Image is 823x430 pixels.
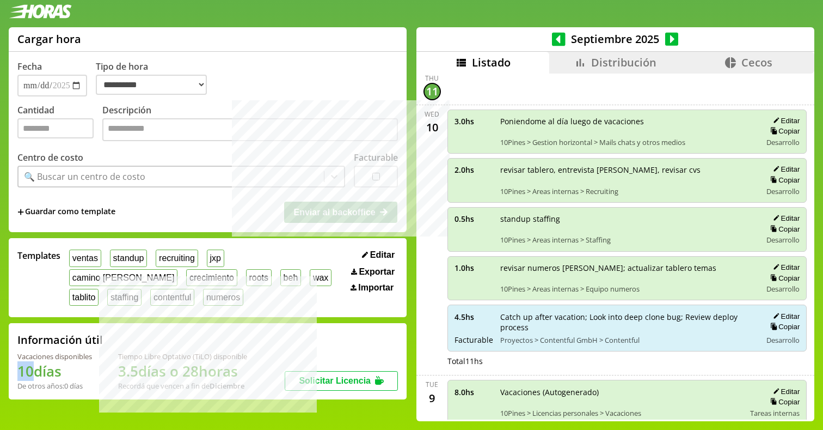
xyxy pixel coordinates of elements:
span: Desarrollo [766,335,800,345]
span: 8.0 hs [455,387,493,397]
button: ventas [69,250,101,267]
button: Solicitar Licencia [285,371,398,391]
div: Tue [426,380,438,389]
h1: 3.5 días o 28 horas [118,361,247,381]
span: Templates [17,250,60,262]
label: Tipo de hora [96,60,216,96]
span: Proyectos > Contentful GmbH > Contentful [500,335,754,345]
span: Cecos [741,55,772,70]
span: Facturable [455,335,493,345]
span: 4.5 hs [455,312,493,322]
span: Exportar [359,267,395,277]
button: camino [PERSON_NAME] [69,269,177,286]
div: 10 [423,119,441,136]
button: Copiar [767,175,800,185]
div: Tiempo Libre Optativo (TiLO) disponible [118,352,247,361]
input: Cantidad [17,118,94,138]
span: Solicitar Licencia [299,376,371,385]
span: Desarrollo [766,137,800,147]
span: Poniendome al día luego de vacaciones [500,116,754,126]
label: Facturable [354,152,398,163]
div: 11 [423,83,441,100]
span: Vacaciones (Autogenerado) [500,387,743,397]
div: Recordá que vencen a fin de [118,381,247,391]
h1: 10 días [17,361,92,381]
button: Editar [359,250,398,261]
button: recruiting [156,250,198,267]
button: Editar [770,165,800,174]
label: Centro de costo [17,152,83,163]
button: Editar [770,263,800,272]
span: revisar tablero, entrevista [PERSON_NAME], revisar cvs [500,165,754,175]
span: + [17,206,24,218]
button: Exportar [348,267,398,277]
div: 9 [423,389,441,407]
span: Importar [358,283,394,293]
button: roots [246,269,272,286]
textarea: Descripción [102,118,398,141]
button: Editar [770,116,800,125]
label: Fecha [17,60,42,72]
span: revisar numeros [PERSON_NAME]; actualizar tablero temas [500,263,754,273]
button: tablito [69,289,99,306]
div: Vacaciones disponibles [17,352,92,361]
span: Distribución [591,55,656,70]
span: standup staffing [500,214,754,224]
span: 3.0 hs [455,116,493,126]
button: Editar [770,312,800,321]
span: Listado [472,55,511,70]
button: Copiar [767,397,800,407]
button: Editar [770,214,800,223]
button: beh [280,269,301,286]
div: 🔍 Buscar un centro de costo [24,171,145,183]
h2: Información útil [17,332,103,347]
span: 10Pines > Areas internas > Equipo numeros [500,284,754,294]
span: Desarrollo [766,235,800,245]
span: +Guardar como template [17,206,115,218]
img: logotipo [9,4,72,19]
button: wax [310,269,331,286]
span: Tareas internas [750,408,800,418]
button: jxp [207,250,224,267]
h1: Cargar hora [17,32,81,46]
b: Diciembre [210,381,244,391]
span: 10Pines > Areas internas > Staffing [500,235,754,245]
button: standup [110,250,148,267]
span: 10Pines > Gestion horizontal > Mails chats y otros medios [500,137,754,147]
div: Total 11 hs [447,356,807,366]
button: contentful [150,289,194,306]
label: Cantidad [17,104,102,144]
button: staffing [107,289,142,306]
button: Copiar [767,322,800,331]
span: Editar [370,250,395,260]
span: Septiembre 2025 [566,32,665,46]
button: Editar [770,387,800,396]
span: 10Pines > Areas internas > Recruiting [500,186,754,196]
button: crecimiento [186,269,237,286]
span: 10Pines > Licencias personales > Vacaciones [500,408,743,418]
div: Wed [425,110,439,119]
button: Copiar [767,126,800,136]
div: Thu [425,74,439,83]
span: Catch up after vacation; Look into deep clone bug; Review deploy process [500,312,754,332]
span: 1.0 hs [455,263,493,273]
button: Copiar [767,225,800,234]
button: numeros [203,289,243,306]
div: scrollable content [416,74,814,420]
label: Descripción [102,104,398,144]
div: De otros años: 0 días [17,381,92,391]
span: 0.5 hs [455,214,493,224]
span: Desarrollo [766,284,800,294]
select: Tipo de hora [96,75,207,95]
button: Copiar [767,274,800,283]
span: 2.0 hs [455,165,493,175]
span: Desarrollo [766,186,800,196]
